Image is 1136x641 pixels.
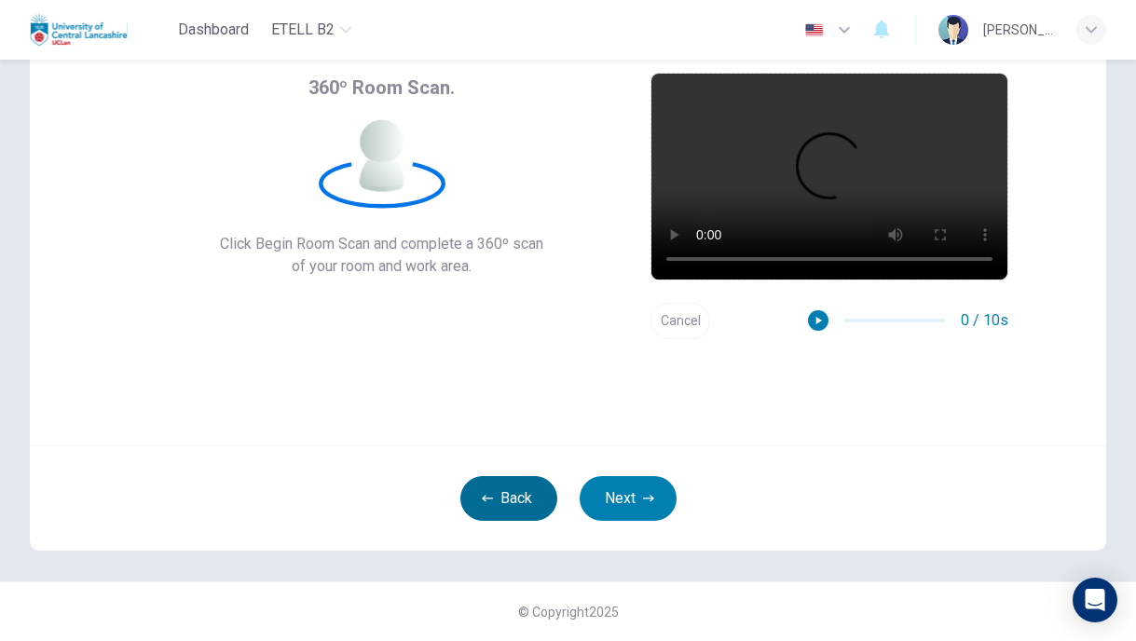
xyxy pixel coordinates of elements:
span: 360º Room Scan. [308,73,455,102]
span: of your room and work area. [220,255,543,278]
div: [PERSON_NAME] [983,19,1054,41]
img: Uclan logo [30,11,128,48]
img: Profile picture [938,15,968,45]
button: eTELL B2 [264,13,359,47]
span: 0 / 10s [961,309,1008,332]
button: Back [460,476,557,521]
span: Dashboard [178,19,249,41]
button: Cancel [650,303,710,339]
button: Next [580,476,677,521]
div: Open Intercom Messenger [1073,578,1117,622]
span: eTELL B2 [271,19,335,41]
img: en [802,23,826,37]
span: Click Begin Room Scan and complete a 360º scan [220,233,543,255]
span: © Copyright 2025 [518,605,619,620]
button: Dashboard [171,13,256,47]
a: Uclan logo [30,11,171,48]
